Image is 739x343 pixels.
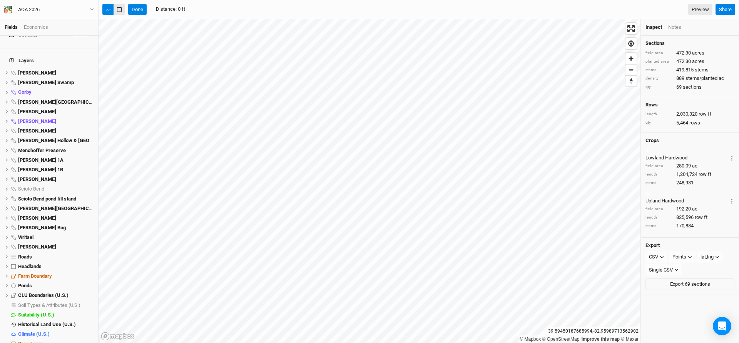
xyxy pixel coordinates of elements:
span: [PERSON_NAME] Hollow & [GEOGRAPHIC_DATA] [18,138,127,143]
span: ac [692,205,697,212]
h4: Rows [645,102,734,108]
div: length [645,172,672,177]
a: Mapbox [520,336,541,342]
div: Notes [668,24,681,31]
div: Points [672,253,686,261]
span: Corby [18,89,32,95]
span: [PERSON_NAME] 1A [18,157,64,163]
span: Scioto Bend pond fill stand [18,196,76,202]
button: Share [716,4,735,15]
div: Upland Hardwood [645,197,728,204]
span: acres [692,58,704,65]
button: Enter fullscreen [625,23,637,34]
span: [PERSON_NAME] Swamp [18,80,74,85]
span: Historical Land Use (U.S.) [18,321,76,327]
span: [PERSON_NAME] [18,70,56,76]
canvas: Map [99,19,640,343]
div: CSV [649,253,658,261]
div: Open Intercom Messenger [713,317,731,335]
span: [PERSON_NAME] [18,244,56,250]
div: 1,204,724 [645,171,734,178]
div: Darby Oaks [18,109,94,115]
div: Soil Types & Attributes (U.S.) [18,302,94,308]
div: field area [645,50,672,56]
h4: Crops [645,138,659,144]
a: Mapbox logo [101,332,135,341]
div: Distance : 0 ft [156,6,185,13]
div: 39.59450187685994 , -82.95989713562902 [546,327,640,335]
div: lat,lng [701,253,714,261]
div: 472.30 [645,58,734,65]
div: field area [645,163,672,169]
div: Genevieve Jones [18,128,94,134]
div: Suitability (U.S.) [18,312,94,318]
div: 248,931 [645,179,734,186]
div: Utzinger Bog [18,225,94,231]
div: Single CSV [649,266,673,274]
a: Preview [688,4,712,15]
div: Writsel [18,234,94,240]
span: Scioto Bend [18,186,44,192]
span: [PERSON_NAME] [18,215,56,221]
button: Reset bearing to north [625,75,637,86]
div: Menchoffer Preserve [18,147,94,154]
div: planted area [645,59,672,65]
h4: Sections [645,40,734,46]
span: stems/planted ac [685,75,724,82]
div: Farm Boundary [18,273,94,279]
button: Zoom in [625,53,637,64]
span: Zoom out [625,65,637,75]
span: Writsel [18,234,33,240]
a: Fields [5,24,18,30]
div: Scott Creek Falls [18,205,94,212]
span: [PERSON_NAME] Bog [18,225,66,230]
div: AOA 2026 [18,6,40,13]
span: [PERSON_NAME] [18,109,56,114]
div: Stevens [18,215,94,221]
div: length [645,215,672,220]
span: rows [689,119,700,126]
a: Maxar [621,336,639,342]
div: Poston 1A [18,157,94,163]
div: 825,596 [645,214,734,221]
div: Lowland Hardwood [645,154,728,161]
span: Suitability (U.S.) [18,312,54,318]
span: row ft [699,171,711,178]
div: 170,884 [645,222,734,229]
span: stems [695,66,709,73]
span: [PERSON_NAME] 1B [18,167,63,172]
span: ac [692,162,697,169]
div: 472.30 [645,50,734,56]
div: Scioto Bend [18,186,94,192]
span: sections [683,84,702,91]
div: Roads [18,254,94,260]
span: row ft [695,214,707,221]
div: Scioto Bend pond fill stand [18,196,94,202]
span: Roads [18,254,32,260]
button: Points [669,251,696,263]
a: Improve this map [582,336,620,342]
div: density [645,76,672,81]
span: Menchoffer Preserve [18,147,66,153]
h4: Export [645,242,734,249]
div: Climate (U.S.) [18,331,94,337]
button: Find my location [625,38,637,49]
span: Reset bearing to north [625,76,637,86]
div: Riddle [18,176,94,182]
button: Export 69 sections [645,278,734,290]
div: qty [645,120,672,126]
div: 69 [645,84,734,91]
button: Shortcut: 1 [102,4,114,15]
div: Elick [18,118,94,124]
span: row ft [699,111,711,118]
button: CSV [645,251,667,263]
span: [PERSON_NAME][GEOGRAPHIC_DATA] [18,99,105,105]
div: 889 [645,75,734,82]
div: Wylie Ridge [18,244,94,250]
button: Crop Usage [729,153,734,162]
span: Farm Boundary [18,273,52,279]
div: Inspect [645,24,662,31]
